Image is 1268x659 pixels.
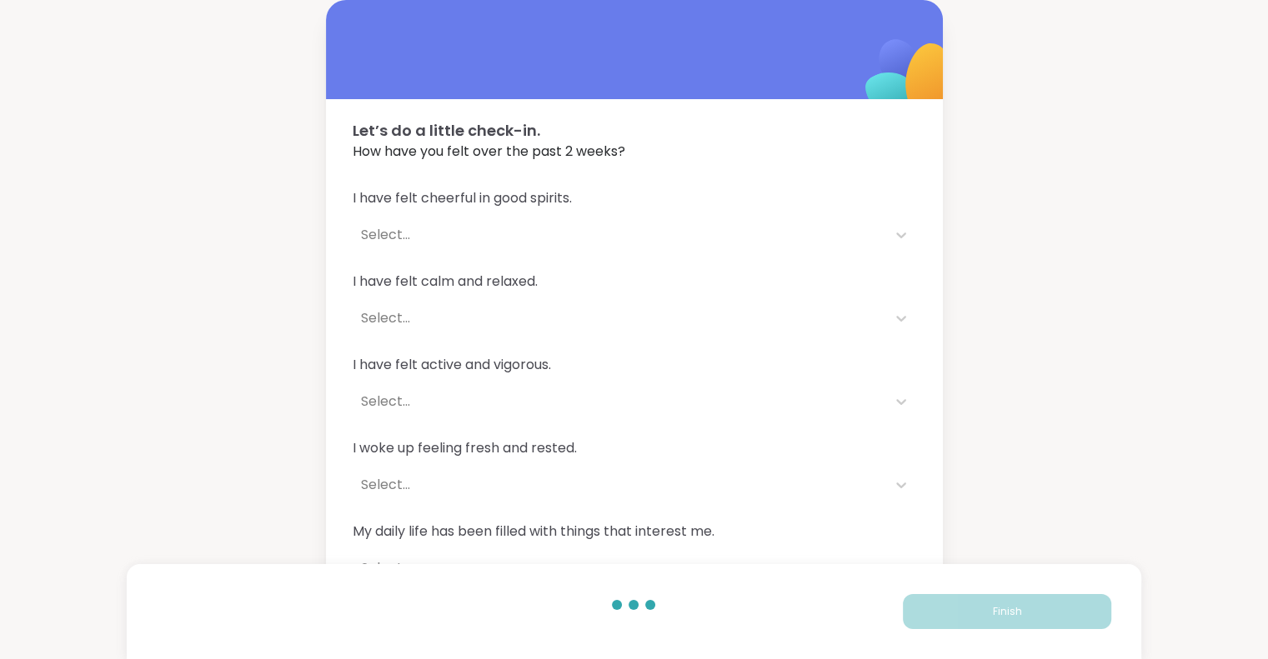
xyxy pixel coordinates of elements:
span: How have you felt over the past 2 weeks? [353,142,916,162]
div: Select... [361,392,878,412]
span: Finish [992,604,1021,619]
span: Let’s do a little check-in. [353,119,916,142]
div: Select... [361,475,878,495]
span: I have felt cheerful in good spirits. [353,188,916,208]
span: My daily life has been filled with things that interest me. [353,522,916,542]
span: I woke up feeling fresh and rested. [353,438,916,458]
button: Finish [903,594,1111,629]
div: Select... [361,225,878,245]
span: I have felt calm and relaxed. [353,272,916,292]
div: Select... [361,308,878,328]
div: Select... [361,558,878,578]
span: I have felt active and vigorous. [353,355,916,375]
